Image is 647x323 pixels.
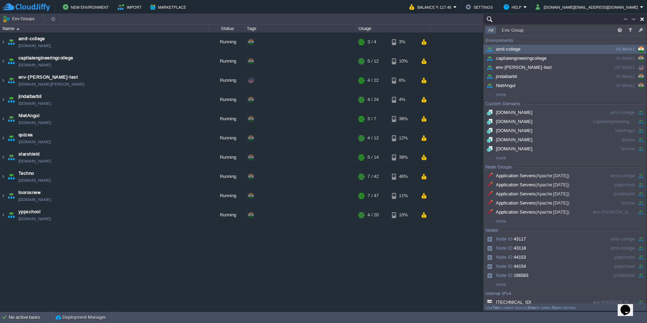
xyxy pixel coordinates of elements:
img: AMDAwAAAACH5BAEAAAAALAAAAAABAAEAAAICRAEAOw== [6,206,16,224]
span: Node ID: [496,254,514,260]
img: AMDAwAAAACH5BAEAAAAALAAAAAABAAEAAAICRAEAOw== [0,33,6,51]
button: Help [504,3,523,11]
div: Tags [245,24,356,33]
span: (Apache [DATE]) [535,191,570,196]
div: 10% [392,206,415,224]
span: amit-college [485,46,520,52]
div: Usage [357,24,430,33]
div: jindalbarbil [590,190,635,198]
div: IN West1 [590,73,635,80]
div: IN West1 [590,45,635,53]
div: 12% [392,129,415,148]
div: 38% [392,109,415,128]
div: 5 / 14 [367,148,379,167]
div: Running [210,90,245,109]
img: AMDAwAAAACH5BAEAAAAALAAAAAABAAEAAAICRAEAOw== [0,148,6,167]
span: Techno [18,170,34,177]
div: Running [210,109,245,128]
div: env-[PERSON_NAME]-test [590,299,635,306]
div: 4% [392,90,415,109]
button: Deployment Manager [55,314,106,321]
span: Application Servers [485,209,569,215]
div: Environments [485,37,513,44]
img: AMDAwAAAACH5BAEAAAAALAAAAAABAAEAAAICRAEAOw== [6,186,16,205]
div: amit-college [590,172,635,180]
span: Node ID: [496,273,514,278]
img: AMDAwAAAACH5BAEAAAAALAAAAAABAAEAAAICRAEAOw== [0,71,6,90]
div: 7 / 47 [367,186,379,205]
img: AMDAwAAAACH5BAEAAAAALAAAAAABAAEAAAICRAEAOw== [0,90,6,109]
img: AMDAwAAAACH5BAEAAAAALAAAAAABAAEAAAICRAEAOw== [6,109,16,128]
div: 10% [392,52,415,71]
a: toorosnew [18,189,40,196]
span: more [485,92,506,97]
div: 46% [392,167,415,186]
div: 4 / 24 [367,90,379,109]
button: Env Group [500,27,526,33]
a: [DOMAIN_NAME] [18,119,51,126]
div: 6% [392,71,415,90]
div: 38% [392,148,415,167]
button: New Environment [63,3,111,11]
span: 43117 [485,236,526,242]
div: 3 / 4 [367,33,376,51]
span: Application Servers [485,182,569,187]
button: Marketplace [150,3,188,11]
a: starshield [18,151,40,158]
div: 4 / 22 [367,71,379,90]
div: Internal IPv4 [485,290,511,297]
div: yppschool [590,263,635,270]
span: more [485,218,506,224]
span: [DOMAIN_NAME] [485,137,533,142]
button: Settings [466,3,495,11]
img: AMDAwAAAACH5BAEAAAAALAAAAAABAAEAAAICRAEAOw== [6,33,16,51]
div: amit-college [590,244,635,252]
img: AMDAwAAAACH5BAEAAAAALAAAAAABAAEAAAICRAEAOw== [6,71,16,90]
div: 5 / 12 [367,52,379,71]
div: 3 / 7 [367,109,376,128]
div: quizea [590,136,635,144]
span: [DOMAIN_NAME] [485,119,533,124]
div: Custom Domains [485,100,520,107]
span: Node ID: [496,264,514,269]
button: All [486,27,496,33]
div: IN West1 [590,82,635,89]
a: [DOMAIN_NAME] [18,196,51,203]
img: AMDAwAAAACH5BAEAAAAALAAAAAABAAEAAAICRAEAOw== [6,167,16,186]
a: NietAngul [18,112,39,119]
div: US West1 [590,64,635,71]
img: AMDAwAAAACH5BAEAAAAALAAAAAABAAEAAAICRAEAOw== [0,167,6,186]
div: jindalbarbil [590,272,635,279]
div: 11% [392,186,415,205]
a: env-[PERSON_NAME]-test [18,74,78,81]
a: [DOMAIN_NAME] [18,62,51,69]
span: more [485,155,506,160]
a: [DOMAIN_NAME] [18,215,51,222]
span: Application Servers [485,173,569,178]
iframe: chat widget [618,295,640,316]
span: [DOMAIN_NAME] [485,146,533,151]
div: Nodes [485,227,498,234]
span: Node ID: [496,245,514,251]
span: jindalbarbil [485,74,517,79]
div: Use to switch source, to select, to dismiss [483,304,647,311]
div: capitalengineeringcollege [590,118,635,125]
div: Running [210,206,245,224]
div: Running [210,167,245,186]
a: quizea [18,131,33,138]
span: [DOMAIN_NAME] [485,128,533,133]
div: Running [210,186,245,205]
div: amit-college [590,109,635,116]
span: more [485,282,506,287]
div: Techno [590,199,635,207]
span: capitalengineeringcollege [18,55,73,62]
a: yppschool [18,208,40,215]
div: Running [210,129,245,148]
span: (Apache [DATE]) [535,200,570,206]
div: No active tasks [9,312,52,323]
div: 7 / 42 [367,167,379,186]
